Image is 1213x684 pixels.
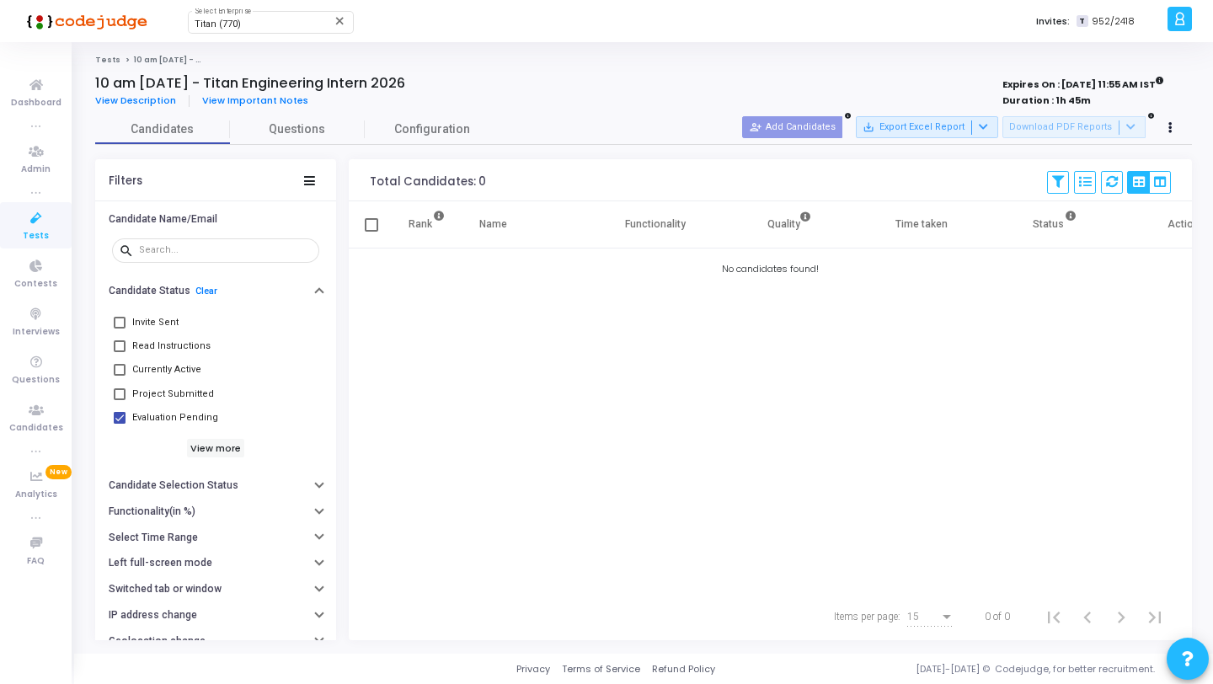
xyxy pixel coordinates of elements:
[21,163,51,177] span: Admin
[45,465,72,479] span: New
[1002,73,1164,92] strong: Expires On : [DATE] 11:55 AM IST
[95,75,405,92] h4: 10 am [DATE] - Titan Engineering Intern 2026
[1127,171,1171,194] div: View Options
[715,662,1192,676] div: [DATE]-[DATE] © Codejudge, for better recruitment.
[562,662,640,676] a: Terms of Service
[109,583,222,596] h6: Switched tab or window
[95,95,190,106] a: View Description
[23,229,49,243] span: Tests
[391,201,462,248] th: Rank
[132,384,214,404] span: Project Submitted
[109,479,238,492] h6: Candidate Selection Status
[1071,600,1104,633] button: Previous page
[13,325,60,339] span: Interviews
[1092,14,1135,29] span: 952/2418
[742,116,842,138] button: Add Candidates
[394,120,470,138] span: Configuration
[95,628,336,655] button: Geolocation change
[1077,15,1087,28] span: T
[722,201,855,248] th: Quality
[21,4,147,38] img: logo
[109,174,142,188] div: Filters
[11,96,61,110] span: Dashboard
[27,554,45,569] span: FAQ
[109,557,212,569] h6: Left full-screen mode
[370,175,486,189] div: Total Candidates: 0
[95,602,336,628] button: IP address change
[589,201,722,248] th: Functionality
[202,94,308,107] span: View Important Notes
[988,201,1121,248] th: Status
[95,499,336,525] button: Functionality(in %)
[109,213,217,226] h6: Candidate Name/Email
[132,336,211,356] span: Read Instructions
[479,215,507,233] div: Name
[1138,600,1172,633] button: Last page
[907,611,919,623] span: 15
[12,373,60,387] span: Questions
[863,121,874,133] mat-icon: save_alt
[109,635,206,648] h6: Geolocation change
[895,215,948,233] div: Time taken
[119,243,139,258] mat-icon: search
[1002,94,1091,107] strong: Duration : 1h 45m
[134,55,321,65] span: 10 am [DATE] - Titan Engineering Intern 2026
[15,488,57,502] span: Analytics
[516,662,550,676] a: Privacy
[14,277,57,291] span: Contests
[195,286,217,297] a: Clear
[834,609,900,624] div: Items per page:
[985,609,1010,624] div: 0 of 0
[334,14,347,28] mat-icon: Clear
[195,19,241,29] span: Titan (770)
[109,285,190,297] h6: Candidate Status
[95,576,336,602] button: Switched tab or window
[349,262,1192,276] div: No candidates found!
[95,94,176,107] span: View Description
[907,612,954,623] mat-select: Items per page:
[109,505,195,518] h6: Functionality(in %)
[109,609,197,622] h6: IP address change
[132,360,201,380] span: Currently Active
[95,473,336,499] button: Candidate Selection Status
[750,121,761,133] mat-icon: person_add_alt
[95,55,120,65] a: Tests
[109,532,198,544] h6: Select Time Range
[95,55,1192,66] nav: breadcrumb
[132,313,179,333] span: Invite Sent
[95,120,230,138] span: Candidates
[95,524,336,550] button: Select Time Range
[230,120,365,138] span: Questions
[95,550,336,576] button: Left full-screen mode
[1037,600,1071,633] button: First page
[187,439,245,457] h6: View more
[95,278,336,304] button: Candidate StatusClear
[95,206,336,232] button: Candidate Name/Email
[190,95,321,106] a: View Important Notes
[856,116,998,138] button: Export Excel Report
[1036,14,1070,29] label: Invites:
[652,662,715,676] a: Refund Policy
[1104,600,1138,633] button: Next page
[139,245,313,255] input: Search...
[132,408,218,428] span: Evaluation Pending
[9,421,63,436] span: Candidates
[1002,116,1146,138] button: Download PDF Reports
